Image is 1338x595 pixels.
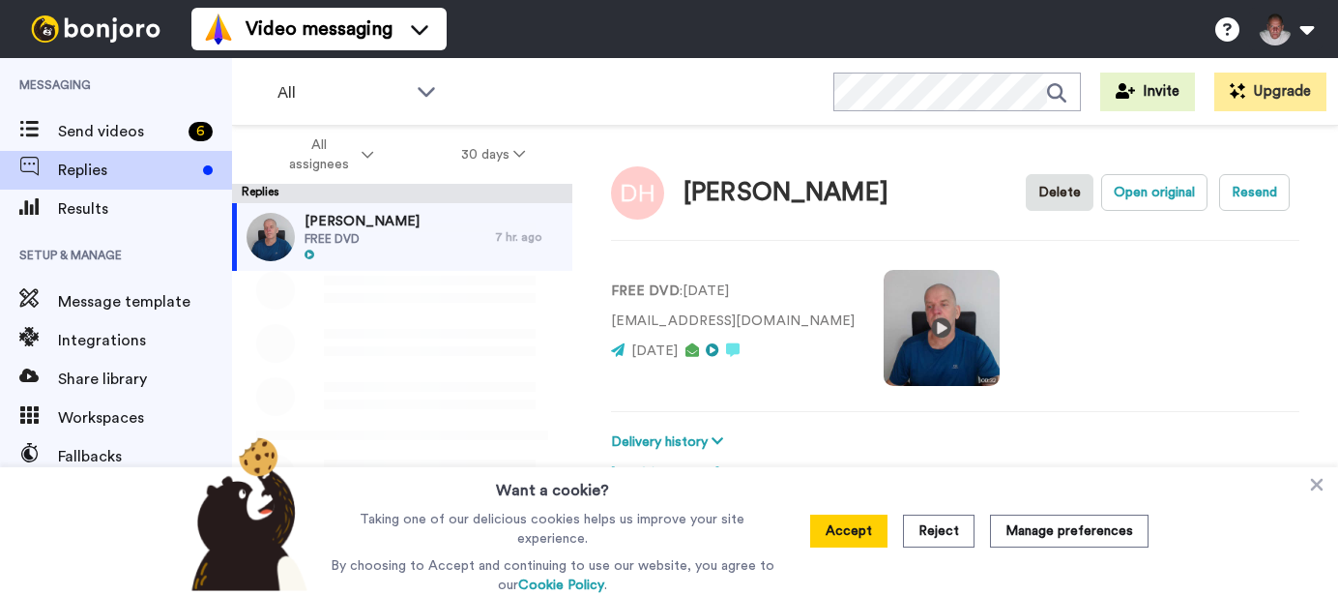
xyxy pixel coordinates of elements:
[611,453,1299,482] div: [PERSON_NAME]
[495,229,563,245] div: 7 hr. ago
[684,179,888,207] div: [PERSON_NAME]
[518,579,604,592] a: Cookie Policy
[58,445,232,468] span: Fallbacks
[611,282,855,302] p: : [DATE]
[58,197,232,221] span: Results
[1214,73,1326,111] button: Upgrade
[1219,174,1290,211] button: Resend
[611,431,729,453] button: Delivery history
[326,556,779,595] p: By choosing to Accept and continuing to use our website, you agree to our .
[305,231,420,247] span: FREE DVD
[58,120,181,143] span: Send videos
[418,137,569,172] button: 30 days
[246,15,393,43] span: Video messaging
[903,515,974,548] button: Reject
[305,212,420,231] span: [PERSON_NAME]
[631,344,678,358] span: [DATE]
[189,122,213,141] div: 6
[611,166,664,220] img: Image of David W Hall
[277,81,407,104] span: All
[58,159,195,182] span: Replies
[1100,73,1195,111] button: Invite
[203,14,234,45] img: vm-color.svg
[232,184,572,203] div: Replies
[990,515,1149,548] button: Manage preferences
[23,15,168,43] img: bj-logo-header-white.svg
[611,284,680,298] strong: FREE DVD
[279,135,358,174] span: All assignees
[174,436,317,591] img: bear-with-cookie.png
[496,467,609,502] h3: Want a cookie?
[247,213,295,261] img: e3bb2b5d-00a4-4b1b-874f-bf0247530e70-thumb.jpg
[58,290,232,313] span: Message template
[58,329,232,352] span: Integrations
[611,312,855,332] p: [EMAIL_ADDRESS][DOMAIN_NAME]
[810,515,887,548] button: Accept
[326,510,779,549] p: Taking one of our delicious cookies helps us improve your site experience.
[236,128,418,182] button: All assignees
[1101,174,1207,211] button: Open original
[58,406,232,430] span: Workspaces
[58,368,232,391] span: Share library
[1026,174,1093,211] button: Delete
[232,203,572,271] a: [PERSON_NAME]FREE DVD7 hr. ago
